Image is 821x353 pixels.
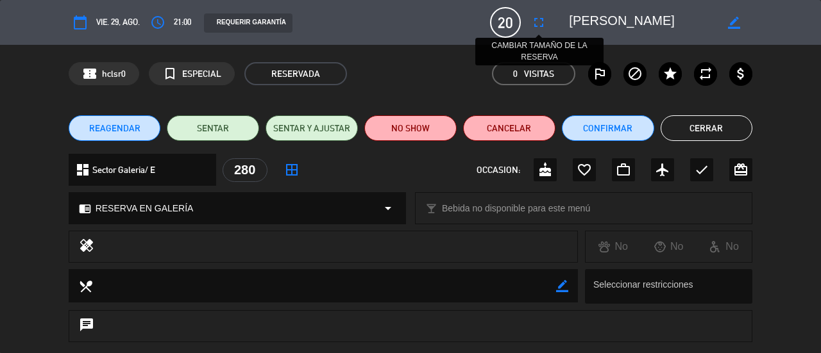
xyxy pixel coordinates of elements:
i: fullscreen [531,15,546,30]
i: arrow_drop_down [380,201,396,216]
span: confirmation_number [82,66,97,81]
span: OCCASION: [477,163,520,177]
span: hclsr0 [102,67,126,81]
div: No [641,238,696,255]
span: Sector Galeria/ E [92,163,155,177]
button: Cerrar [661,115,753,141]
button: REAGENDAR [69,115,161,141]
i: block [627,66,643,81]
i: border_color [556,280,568,292]
span: Bebida no disponible para este menú [442,201,590,216]
button: access_time [146,11,169,34]
i: work_outline [616,162,631,177]
span: 0 [513,67,518,81]
i: attach_money [733,66,749,81]
i: healing [79,238,94,256]
i: chat [79,317,94,335]
em: Visitas [524,67,554,81]
i: local_bar [425,202,437,215]
i: card_giftcard [733,162,749,177]
button: SENTAR [167,115,259,141]
button: Confirmar [562,115,654,141]
span: ESPECIAL [182,67,221,81]
i: airplanemode_active [655,162,670,177]
i: calendar_today [72,15,88,30]
i: star [663,66,678,81]
i: turned_in_not [162,66,178,81]
span: RESERVADA [244,62,347,85]
i: chrome_reader_mode [79,202,91,215]
i: favorite_border [577,162,592,177]
i: access_time [150,15,165,30]
div: 280 [223,158,267,182]
i: outlined_flag [592,66,607,81]
i: repeat [698,66,713,81]
div: No [586,238,641,255]
div: REQUERIR GARANTÍA [204,13,292,33]
button: fullscreen [527,11,550,34]
button: calendar_today [69,11,92,34]
span: RESERVA EN GALERÍA [96,201,194,216]
span: 20 [490,7,521,38]
button: NO SHOW [364,115,457,141]
span: vie. 29, ago. [96,15,140,29]
i: check [694,162,709,177]
i: border_color [728,17,740,29]
i: dashboard [75,162,90,177]
i: local_dining [78,279,92,293]
button: SENTAR Y AJUSTAR [266,115,358,141]
i: border_all [284,162,300,177]
div: No [697,238,752,255]
button: Cancelar [463,115,555,141]
div: CAMBIAR TAMAÑO DE LA RESERVA [475,38,604,66]
span: REAGENDAR [89,122,140,135]
span: 21:00 [174,15,191,29]
i: cake [537,162,553,177]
